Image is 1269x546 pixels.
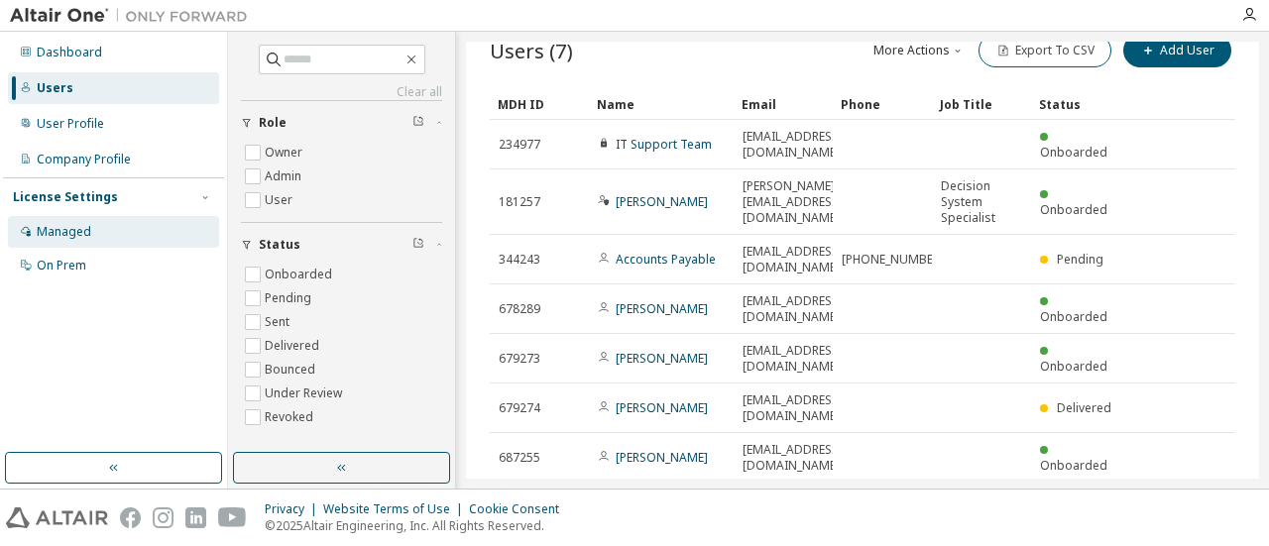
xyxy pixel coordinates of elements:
[265,501,323,517] div: Privacy
[265,358,319,382] label: Bounced
[499,194,540,210] span: 181257
[265,263,336,286] label: Onboarded
[6,507,108,528] img: altair_logo.svg
[265,188,296,212] label: User
[13,189,118,205] div: License Settings
[1057,399,1111,416] span: Delivered
[37,258,86,273] div: On Prem
[412,115,424,131] span: Clear filter
[499,400,540,416] span: 679274
[265,310,293,334] label: Sent
[37,116,104,132] div: User Profile
[499,301,540,317] span: 678289
[153,507,173,528] img: instagram.svg
[743,293,843,325] span: [EMAIL_ADDRESS][DOMAIN_NAME]
[616,193,708,210] a: [PERSON_NAME]
[120,507,141,528] img: facebook.svg
[743,178,843,226] span: [PERSON_NAME][EMAIL_ADDRESS][DOMAIN_NAME]
[1040,308,1107,325] span: Onboarded
[241,101,442,145] button: Role
[265,517,571,534] p: © 2025 Altair Engineering, Inc. All Rights Reserved.
[37,224,91,240] div: Managed
[265,334,323,358] label: Delivered
[323,501,469,517] div: Website Terms of Use
[37,45,102,60] div: Dashboard
[265,382,346,405] label: Under Review
[412,237,424,253] span: Clear filter
[871,34,967,67] button: More Actions
[979,34,1111,67] button: Export To CSV
[616,300,708,317] a: [PERSON_NAME]
[743,343,843,375] span: [EMAIL_ADDRESS][DOMAIN_NAME]
[1040,457,1107,474] span: Onboarded
[841,88,924,120] div: Phone
[498,88,581,120] div: MDH ID
[616,350,708,367] a: [PERSON_NAME]
[1040,201,1107,218] span: Onboarded
[616,136,712,153] a: IT Support Team
[616,449,708,466] a: [PERSON_NAME]
[259,237,300,253] span: Status
[259,115,287,131] span: Role
[597,88,726,120] div: Name
[616,251,716,268] a: Accounts Payable
[842,252,944,268] span: [PHONE_NUMBER]
[265,405,317,429] label: Revoked
[742,88,825,120] div: Email
[37,80,73,96] div: Users
[499,351,540,367] span: 679273
[1040,358,1107,375] span: Onboarded
[265,164,305,188] label: Admin
[10,6,258,26] img: Altair One
[1040,144,1107,161] span: Onboarded
[499,137,540,153] span: 234977
[241,223,442,267] button: Status
[743,392,843,424] span: [EMAIL_ADDRESS][DOMAIN_NAME]
[743,442,843,474] span: [EMAIL_ADDRESS][DOMAIN_NAME]
[265,286,315,310] label: Pending
[941,178,1022,226] span: Decision System Specialist
[265,141,306,164] label: Owner
[499,450,540,466] span: 687255
[37,152,131,167] div: Company Profile
[218,507,247,528] img: youtube.svg
[469,501,571,517] div: Cookie Consent
[1057,251,1103,268] span: Pending
[1039,88,1122,120] div: Status
[185,507,206,528] img: linkedin.svg
[616,399,708,416] a: [PERSON_NAME]
[743,244,843,275] span: [EMAIL_ADDRESS][DOMAIN_NAME]
[490,37,573,64] span: Users (7)
[743,129,843,161] span: [EMAIL_ADDRESS][DOMAIN_NAME]
[241,84,442,100] a: Clear all
[1123,34,1231,67] button: Add User
[940,88,1023,120] div: Job Title
[499,252,540,268] span: 344243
